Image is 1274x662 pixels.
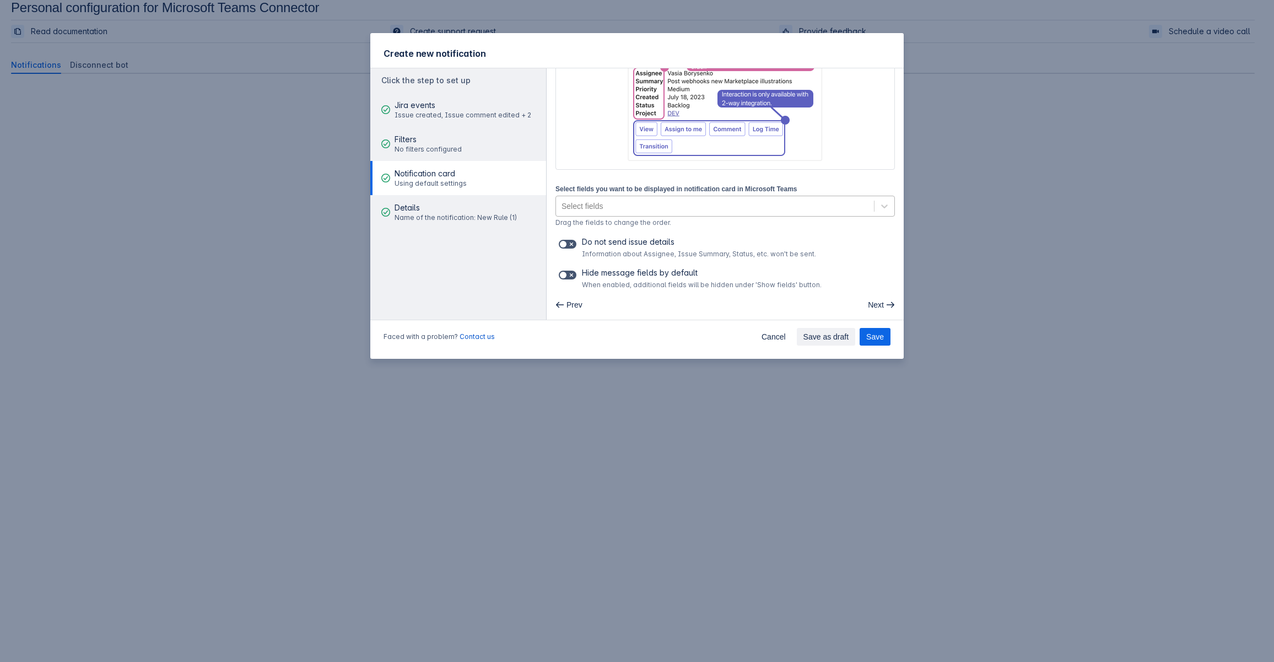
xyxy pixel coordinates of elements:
span: Prev [566,296,582,314]
span: Notification card [395,168,467,179]
span: Do not send issue details [582,237,674,246]
span: Cancel [762,328,786,346]
button: Prev [551,296,589,314]
span: Filters [395,134,462,145]
span: Jira events [395,100,531,111]
span: Next [868,296,884,314]
button: Next [861,296,899,314]
img: Below you can see an example of an approximate representation of the Microsoft Teams notification... [627,6,824,163]
div: Select fields [562,201,603,212]
span: Name of the notification: New Rule (1) [395,213,517,222]
span: good [381,105,390,114]
button: Save [860,328,890,346]
span: Save [866,328,884,346]
span: Faced with a problem? [384,332,495,341]
span: Click the step to set up [381,76,471,85]
span: Create new notification [384,48,485,59]
span: No filters configured [395,145,462,154]
span: Hide message fields by default [582,268,698,277]
span: Using default settings [395,179,467,188]
span: Issue created, Issue comment edited + 2 [395,111,531,120]
span: Save as draft [803,328,849,346]
span: good [381,208,390,217]
span: Drag the fields to change the order. [555,218,671,227]
label: Select fields you want to be displayed in notification card in Microsoft Teams [555,185,797,193]
a: Contact us [460,332,495,341]
span: When enabled, additional fields will be hidden under 'Show fields' button. [582,281,822,289]
span: good [381,174,390,182]
span: Details [395,202,517,213]
button: Save as draft [797,328,856,346]
button: Cancel [755,328,792,346]
span: good [381,139,390,148]
span: Information about Assignee, Issue Summary, Status, etc. won’t be sent. [582,250,816,259]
